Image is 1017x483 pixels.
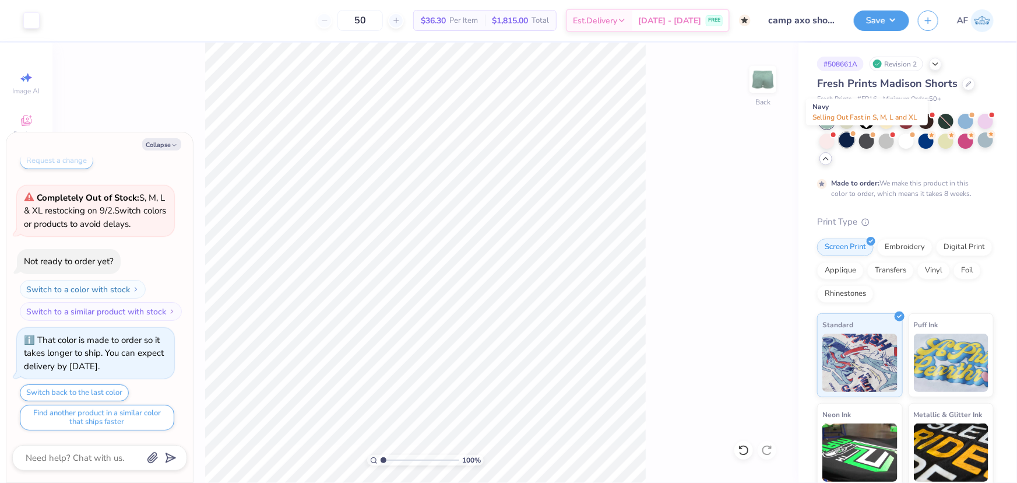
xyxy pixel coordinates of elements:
[914,334,989,392] img: Puff Ink
[817,76,958,90] span: Fresh Prints Madison Shorts
[953,262,981,279] div: Foil
[20,302,182,321] button: Switch to a similar product with stock
[877,239,932,256] div: Embroidery
[20,280,146,299] button: Switch to a color with stock
[817,262,864,279] div: Applique
[870,57,923,71] div: Revision 2
[867,262,914,279] div: Transfers
[492,15,528,27] span: $1,815.00
[914,318,938,331] span: Puff Ink
[751,68,775,91] img: Back
[142,138,181,150] button: Collapse
[817,57,864,71] div: # 508661A
[812,113,917,122] span: Selling Out Fast in S, M, L and XL
[337,10,383,31] input: – –
[817,239,874,256] div: Screen Print
[462,455,481,466] span: 100 %
[20,384,129,401] button: Switch back to the last color
[831,178,974,199] div: We make this product in this color to order, which means it takes 8 weeks.
[421,15,446,27] span: $36.30
[755,97,770,107] div: Back
[708,16,720,24] span: FREE
[13,129,39,139] span: Designs
[532,15,549,27] span: Total
[168,308,175,315] img: Switch to a similar product with stock
[37,192,139,204] strong: Completely Out of Stock:
[917,262,950,279] div: Vinyl
[822,423,898,482] img: Neon Ink
[831,178,879,188] strong: Made to order:
[936,239,993,256] div: Digital Print
[638,15,701,27] span: [DATE] - [DATE]
[20,405,174,430] button: Find another product in a similar color that ships faster
[914,408,983,421] span: Metallic & Glitter Ink
[132,286,139,293] img: Switch to a color with stock
[957,9,994,32] a: AF
[971,9,994,32] img: Ana Francesca Bustamante
[24,192,166,230] span: S, M, L & XL restocking on 9/2. Switch colors or products to avoid delays.
[449,15,478,27] span: Per Item
[914,423,989,482] img: Metallic & Glitter Ink
[24,256,114,267] div: Not ready to order yet?
[957,14,968,27] span: AF
[817,215,994,229] div: Print Type
[822,318,853,331] span: Standard
[854,10,909,31] button: Save
[759,9,845,32] input: Untitled Design
[822,334,898,392] img: Standard
[822,408,851,421] span: Neon Ink
[20,152,93,169] button: Request a change
[806,99,928,125] div: Navy
[24,334,164,372] div: That color is made to order so it takes longer to ship. You can expect delivery by [DATE].
[13,86,40,96] span: Image AI
[573,15,617,27] span: Est. Delivery
[817,285,874,303] div: Rhinestones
